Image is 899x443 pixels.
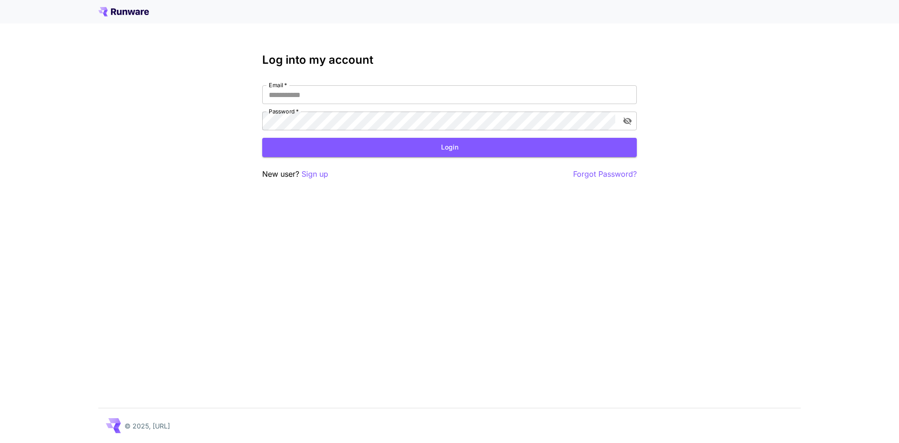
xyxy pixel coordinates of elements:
[125,421,170,431] p: © 2025, [URL]
[262,53,637,67] h3: Log into my account
[302,168,328,180] button: Sign up
[269,81,287,89] label: Email
[262,168,328,180] p: New user?
[619,113,636,129] button: toggle password visibility
[573,168,637,180] button: Forgot Password?
[262,138,637,157] button: Login
[269,107,299,115] label: Password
